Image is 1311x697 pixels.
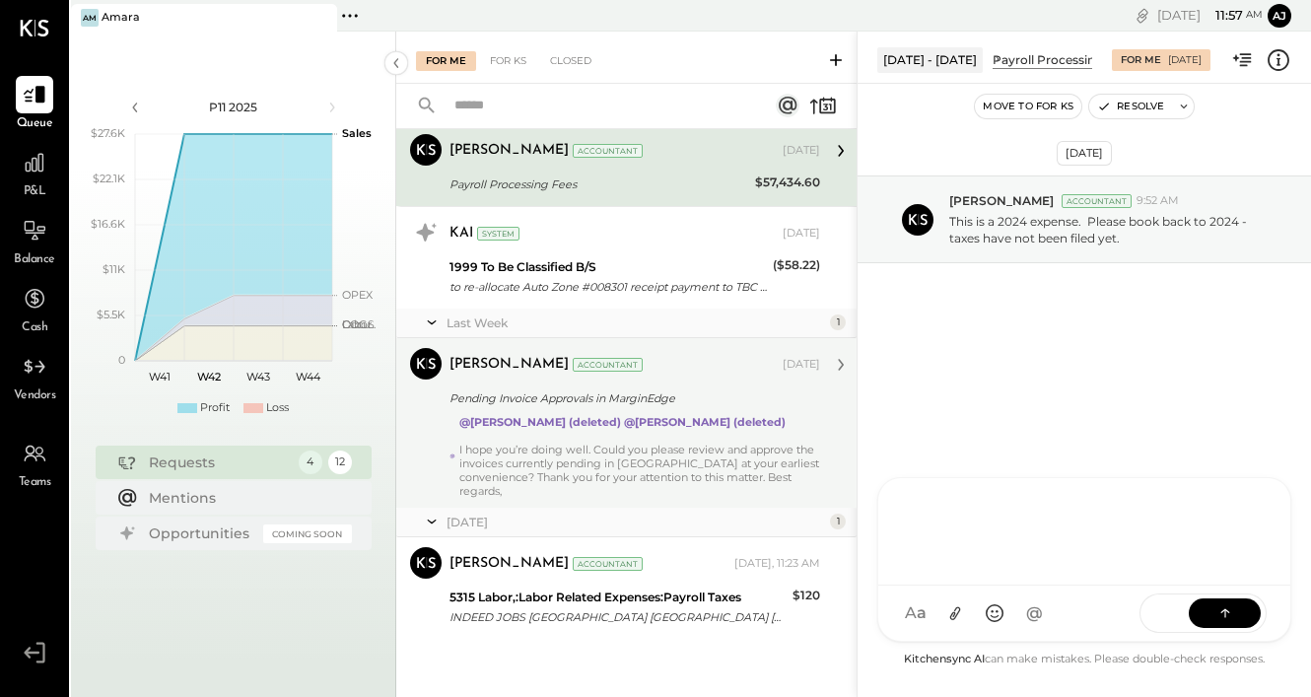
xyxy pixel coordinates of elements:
[755,173,820,192] div: $57,434.60
[540,51,601,71] div: Closed
[449,257,767,277] div: 1999 To Be Classified B/S
[783,226,820,242] div: [DATE]
[295,370,320,383] text: W44
[102,10,140,26] div: Amara
[103,262,125,276] text: $11K
[197,370,221,383] text: W42
[773,255,820,275] div: ($58.22)
[447,314,825,331] div: Last Week
[449,174,749,194] div: Payroll Processing Fees
[416,51,476,71] div: For Me
[624,415,786,429] strong: @[PERSON_NAME] (deleted)
[149,523,253,543] div: Opportunities
[447,514,825,530] div: [DATE]
[949,192,1054,209] span: [PERSON_NAME]
[1,348,68,405] a: Vendors
[22,319,47,337] span: Cash
[1,76,68,133] a: Queue
[200,400,230,416] div: Profit
[1246,8,1263,22] span: am
[19,474,51,492] span: Teams
[17,115,53,133] span: Queue
[149,453,289,472] div: Requests
[1157,6,1263,25] div: [DATE]
[149,370,171,383] text: W41
[573,557,643,571] div: Accountant
[246,370,270,383] text: W43
[263,524,352,543] div: Coming Soon
[1,144,68,201] a: P&L
[449,224,473,244] div: KAI
[459,443,820,498] div: I hope you’re doing well. Could you please review and approve the invoices currently pending in [...
[149,488,342,508] div: Mentions
[793,586,820,605] div: $120
[1140,589,1189,639] span: SEND
[1089,95,1172,118] button: Resolve
[91,217,125,231] text: $16.6K
[449,355,569,375] div: [PERSON_NAME]
[898,595,933,631] button: Aa
[1168,53,1202,67] div: [DATE]
[1137,193,1179,209] span: 9:52 AM
[573,144,643,158] div: Accountant
[734,556,820,572] div: [DATE], 11:23 AM
[342,288,374,302] text: OPEX
[93,172,125,185] text: $22.1K
[477,227,519,241] div: System
[449,607,787,627] div: INDEED JOBS [GEOGRAPHIC_DATA] [GEOGRAPHIC_DATA] [PERSON_NAME]-21006-######cuRFv EMPLOYMENT AGENCY...
[1268,4,1291,28] button: aj
[97,308,125,321] text: $5.5K
[1133,5,1152,26] div: copy link
[1204,6,1243,25] span: 11 : 57
[342,317,376,331] text: Occu...
[118,353,125,367] text: 0
[830,314,846,330] div: 1
[917,603,927,623] span: a
[480,51,536,71] div: For KS
[877,47,983,72] div: [DATE] - [DATE]
[299,451,322,474] div: 4
[328,451,352,474] div: 12
[91,126,125,140] text: $27.6K
[1062,194,1132,208] div: Accountant
[459,415,621,429] strong: @[PERSON_NAME] (deleted)
[14,387,56,405] span: Vendors
[266,400,289,416] div: Loss
[783,357,820,373] div: [DATE]
[81,9,99,27] div: Am
[1057,141,1112,166] div: [DATE]
[1,212,68,269] a: Balance
[449,141,569,161] div: [PERSON_NAME]
[993,51,1134,68] div: Payroll Processing Fees
[975,95,1081,118] button: Move to for ks
[783,143,820,159] div: [DATE]
[1,435,68,492] a: Teams
[1,280,68,337] a: Cash
[573,358,643,372] div: Accountant
[1016,595,1052,631] button: @
[830,514,846,529] div: 1
[449,388,814,408] div: Pending Invoice Approvals in MarginEdge
[449,277,767,297] div: to re-allocate Auto Zone #008301 receipt payment to TBC account for client's input on how this pu...
[449,554,569,574] div: [PERSON_NAME]
[24,183,46,201] span: P&L
[1121,53,1161,67] div: For Me
[14,251,55,269] span: Balance
[150,99,317,115] div: P11 2025
[342,126,372,140] text: Sales
[1026,603,1043,623] span: @
[949,213,1277,246] p: This is a 2024 expense. Please book back to 2024 - taxes have not been filed yet.
[449,588,787,607] div: 5315 Labor,:Labor Related Expenses:Payroll Taxes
